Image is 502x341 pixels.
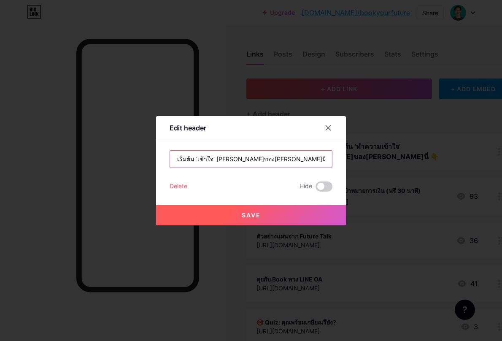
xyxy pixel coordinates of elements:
[170,123,206,133] div: Edit header
[300,181,312,192] span: Hide
[170,181,187,192] div: Delete
[242,211,261,219] span: Save
[156,205,346,225] button: Save
[170,151,332,168] input: Title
